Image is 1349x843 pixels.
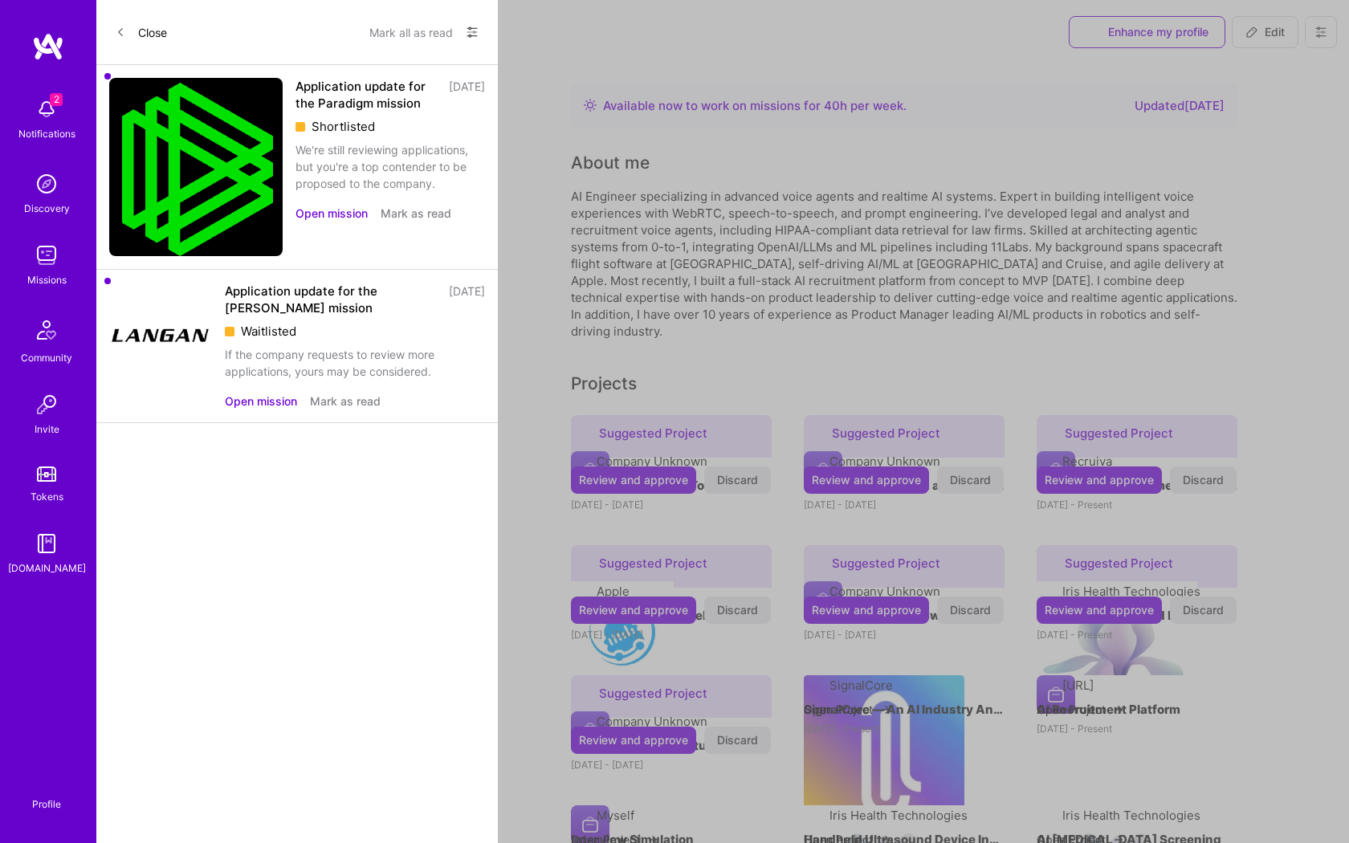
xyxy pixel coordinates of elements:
img: discovery [31,168,63,200]
div: Tokens [31,488,63,505]
img: Community [27,311,66,349]
button: Open mission [225,393,297,409]
div: We're still reviewing applications, but you're a top contender to be proposed to the company. [295,141,485,192]
button: Mark all as read [369,19,453,45]
img: Company Logo [109,78,283,256]
img: teamwork [31,239,63,271]
div: [DOMAIN_NAME] [8,560,86,576]
button: Mark as read [310,393,381,409]
div: Shortlisted [295,118,485,135]
img: bell [31,93,63,125]
div: Discovery [24,200,70,217]
img: Company Logo [109,283,212,385]
a: Profile [26,779,67,811]
div: If the company requests to review more applications, yours may be considered. [225,346,485,380]
img: Invite [31,389,63,421]
div: Application update for the [PERSON_NAME] mission [225,283,439,316]
div: Invite [35,421,59,438]
span: 2 [50,93,63,106]
div: [DATE] [449,78,485,112]
div: [DATE] [449,283,485,316]
img: logo [32,32,64,61]
div: Notifications [18,125,75,142]
img: tokens [37,466,56,482]
button: Close [116,19,167,45]
div: Community [21,349,72,366]
div: Missions [27,271,67,288]
button: Mark as read [381,205,451,222]
div: Waitlisted [225,323,485,340]
div: Profile [32,796,61,811]
img: guide book [31,527,63,560]
button: Open mission [295,205,368,222]
div: Application update for the Paradigm mission [295,78,439,112]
